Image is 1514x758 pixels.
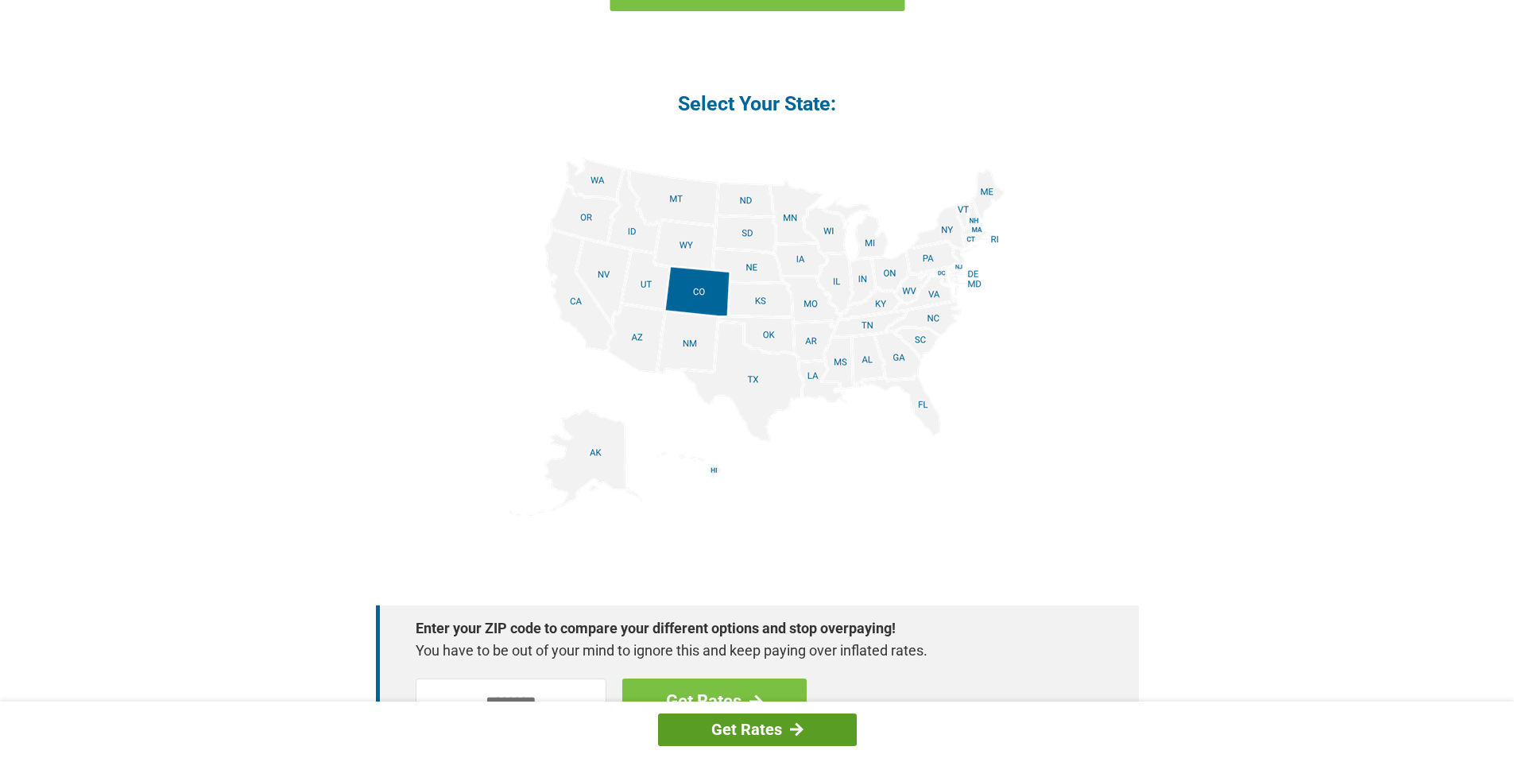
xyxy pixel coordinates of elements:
[622,679,807,725] a: Get Rates
[376,91,1139,117] h4: Select Your State:
[658,714,857,746] a: Get Rates
[416,617,1083,640] strong: Enter your ZIP code to compare your different options and stop overpaying!
[509,158,1005,516] img: states
[416,640,1083,662] p: You have to be out of your mind to ignore this and keep paying over inflated rates.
